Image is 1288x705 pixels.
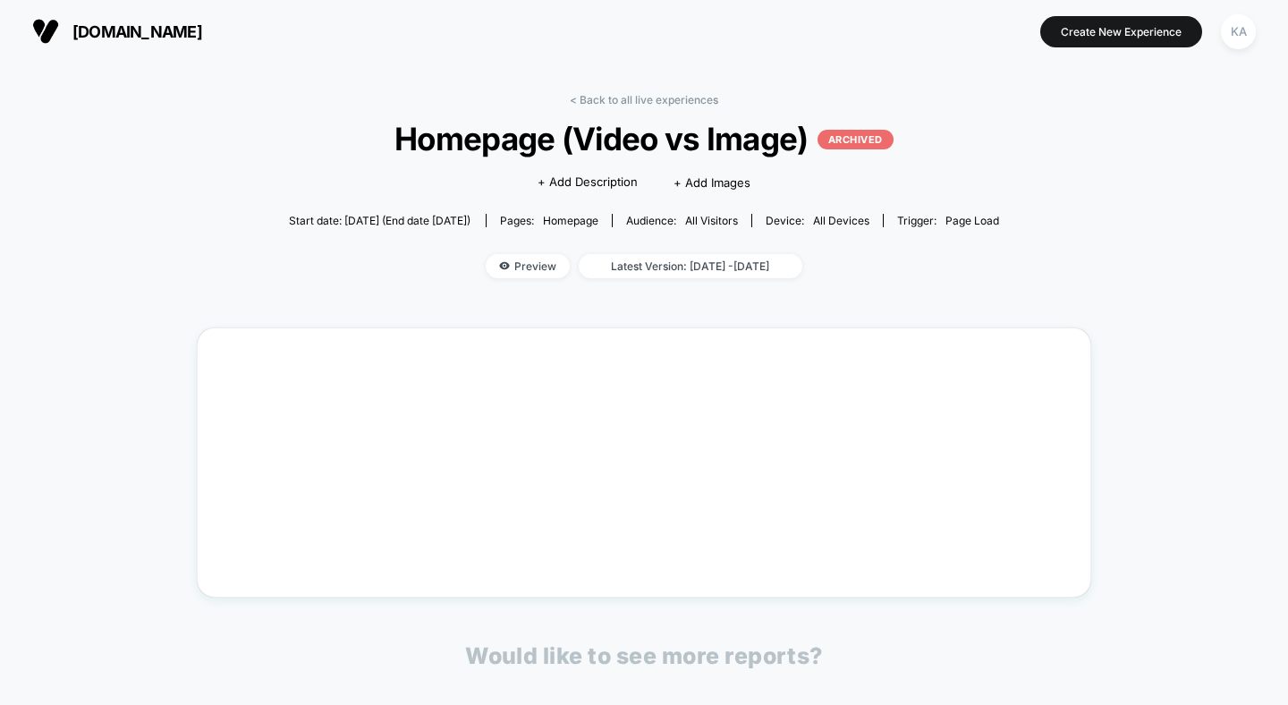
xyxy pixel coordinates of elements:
span: Homepage (Video vs Image) [324,120,963,157]
span: Start date: [DATE] (End date [DATE]) [289,214,470,227]
span: homepage [543,214,598,227]
p: Would like to see more reports? [465,642,823,669]
span: all devices [813,214,869,227]
span: Latest Version: [DATE] - [DATE] [579,254,802,278]
button: Create New Experience [1040,16,1202,47]
span: Device: [751,214,883,227]
a: < Back to all live experiences [570,93,718,106]
div: Pages: [500,214,598,227]
div: KA [1221,14,1256,49]
button: [DOMAIN_NAME] [27,17,208,46]
span: [DOMAIN_NAME] [72,22,202,41]
span: + Add Description [538,174,638,191]
span: + Add Images [674,175,750,190]
span: Preview [486,254,570,278]
button: KA [1216,13,1261,50]
img: Visually logo [32,18,59,45]
span: Page Load [945,214,999,227]
p: ARCHIVED [818,130,894,149]
div: Audience: [626,214,738,227]
div: Trigger: [897,214,999,227]
span: All Visitors [685,214,738,227]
